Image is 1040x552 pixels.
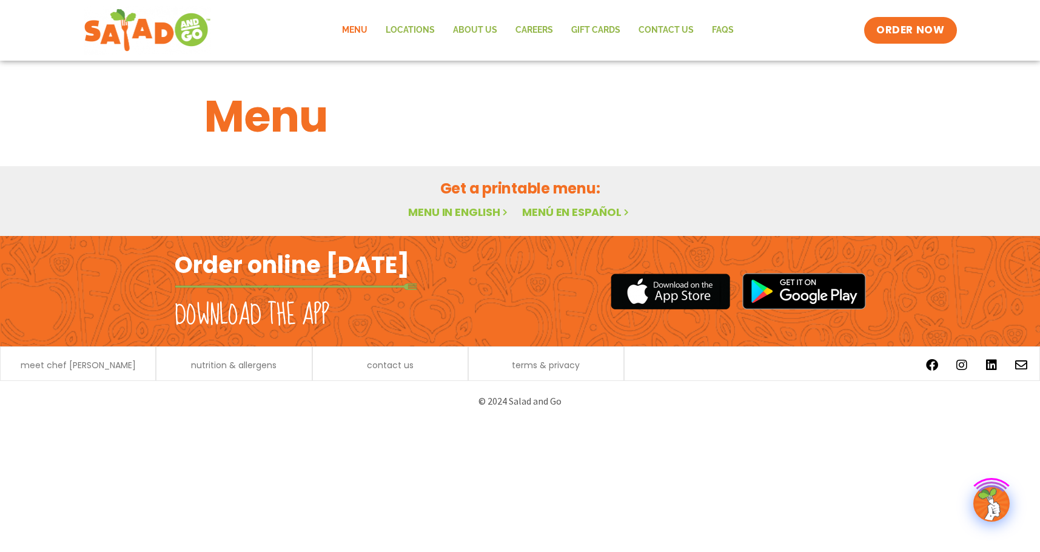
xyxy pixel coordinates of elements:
[876,23,944,38] span: ORDER NOW
[611,272,730,311] img: appstore
[512,361,580,369] a: terms & privacy
[204,178,836,199] h2: Get a printable menu:
[204,84,836,149] h1: Menu
[367,361,414,369] a: contact us
[562,16,629,44] a: GIFT CARDS
[377,16,444,44] a: Locations
[333,16,743,44] nav: Menu
[703,16,743,44] a: FAQs
[444,16,506,44] a: About Us
[181,393,860,409] p: © 2024 Salad and Go
[175,298,329,332] h2: Download the app
[175,250,409,280] h2: Order online [DATE]
[506,16,562,44] a: Careers
[742,273,866,309] img: google_play
[864,17,956,44] a: ORDER NOW
[408,204,510,220] a: Menu in English
[629,16,703,44] a: Contact Us
[84,6,212,55] img: new-SAG-logo-768×292
[21,361,136,369] a: meet chef [PERSON_NAME]
[175,283,417,290] img: fork
[333,16,377,44] a: Menu
[191,361,277,369] a: nutrition & allergens
[522,204,631,220] a: Menú en español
